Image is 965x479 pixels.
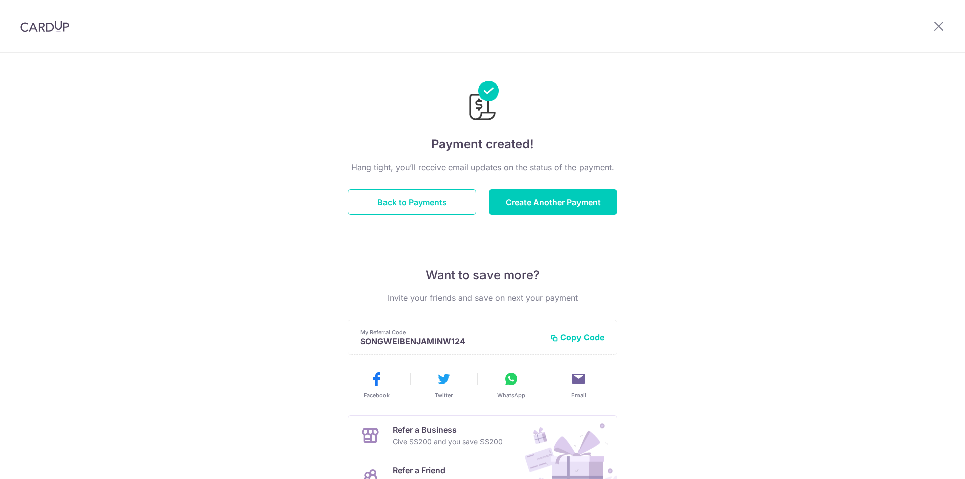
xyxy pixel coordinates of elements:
[414,371,473,399] button: Twitter
[348,161,617,173] p: Hang tight, you’ll receive email updates on the status of the payment.
[393,436,503,448] p: Give S$200 and you save S$200
[348,292,617,304] p: Invite your friends and save on next your payment
[348,189,476,215] button: Back to Payments
[360,328,542,336] p: My Referral Code
[435,391,453,399] span: Twitter
[489,189,617,215] button: Create Another Payment
[348,135,617,153] h4: Payment created!
[360,336,542,346] p: SONGWEIBENJAMINW124
[393,424,503,436] p: Refer a Business
[481,371,541,399] button: WhatsApp
[347,371,406,399] button: Facebook
[364,391,390,399] span: Facebook
[348,267,617,283] p: Want to save more?
[20,20,69,32] img: CardUp
[550,332,605,342] button: Copy Code
[549,371,608,399] button: Email
[466,81,499,123] img: Payments
[393,464,494,476] p: Refer a Friend
[571,391,586,399] span: Email
[497,391,525,399] span: WhatsApp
